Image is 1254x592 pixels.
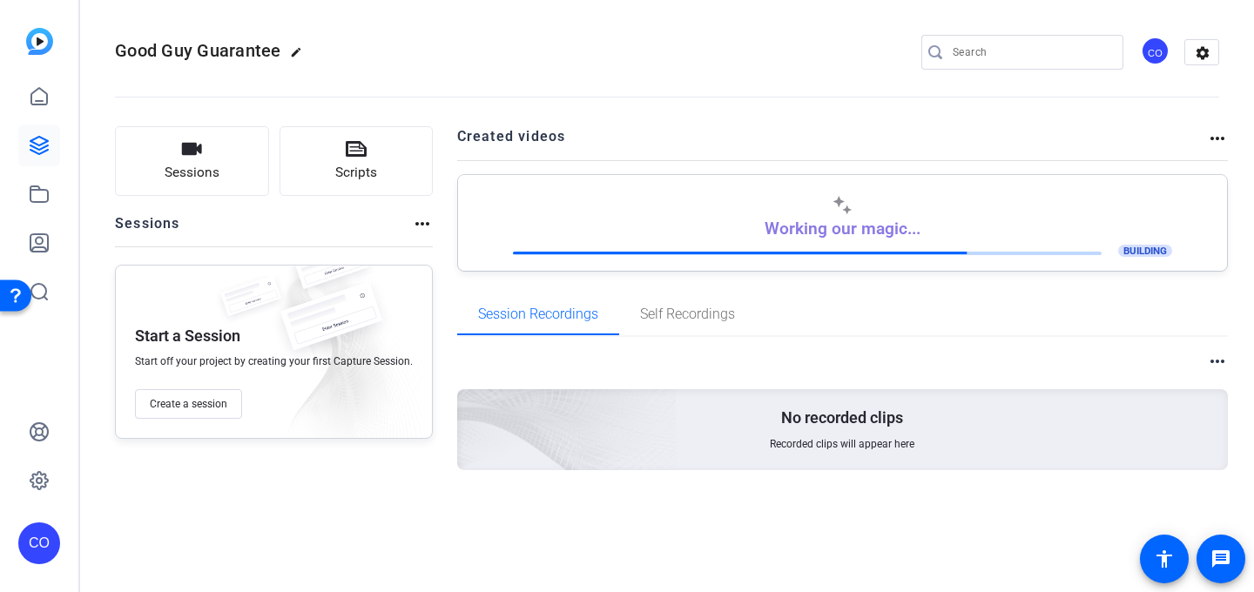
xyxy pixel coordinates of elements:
mat-icon: more_horiz [412,213,433,234]
div: CO [1141,37,1170,65]
span: Self Recordings [640,307,735,321]
span: Recorded clips will appear here [770,437,914,451]
div: CO [18,522,60,564]
img: embarkstudio-empty-session.png [254,260,423,447]
mat-icon: accessibility [1154,548,1175,569]
span: Session Recordings [478,307,598,321]
mat-icon: settings [1185,40,1220,66]
mat-icon: edit [290,46,311,67]
mat-icon: more_horiz [1207,351,1228,372]
img: fake-session.png [266,283,396,369]
img: blue-gradient.svg [26,28,53,55]
h2: Sessions [115,213,180,246]
span: BUILDING [1118,245,1172,257]
mat-icon: more_horiz [1207,128,1228,149]
p: Start a Session [135,326,240,346]
span: Sessions [165,163,219,183]
span: Scripts [335,163,377,183]
img: fake-session.png [283,239,379,303]
p: Working our magic... [765,219,920,239]
span: Good Guy Guarantee [115,40,281,61]
ngx-avatar: Chris Ostrander [1141,37,1171,67]
p: No recorded clips [781,407,903,428]
input: Search [953,42,1109,63]
img: fake-session.png [212,276,290,327]
button: Sessions [115,126,269,196]
span: Start off your project by creating your first Capture Session. [135,354,413,368]
span: Create a session [150,397,227,411]
mat-icon: message [1210,548,1231,569]
button: Create a session [135,389,242,419]
h2: Created videos [457,126,1208,160]
button: Scripts [280,126,434,196]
